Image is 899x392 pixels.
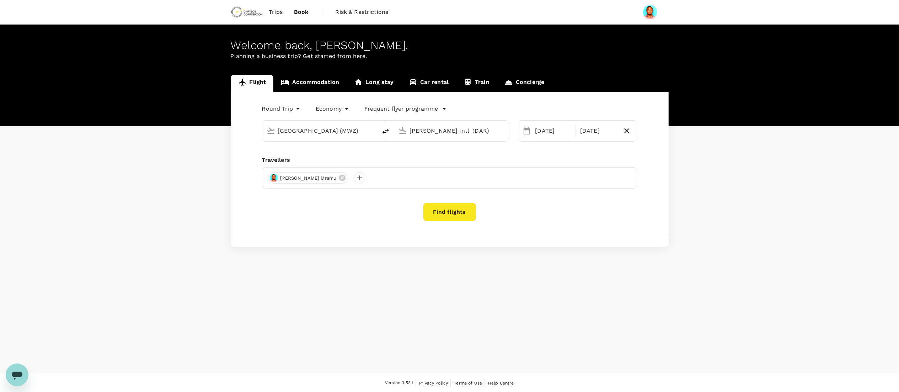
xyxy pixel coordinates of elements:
a: Car rental [401,75,456,92]
span: [PERSON_NAME] Mramu [276,175,341,182]
button: delete [377,123,394,140]
span: Trips [269,8,283,16]
iframe: Button to launch messaging window [6,364,28,386]
div: [DATE] [533,124,574,138]
input: Depart from [278,125,362,136]
span: Risk & Restrictions [336,8,389,16]
span: Help Centre [488,381,514,386]
img: Erick Stanford Mramu [643,5,657,19]
p: Frequent flyer programme [364,105,438,113]
button: Open [504,130,505,131]
a: Help Centre [488,379,514,387]
div: Round Trip [262,103,302,115]
span: Version 3.53.1 [385,380,413,387]
span: Book [294,8,309,16]
p: Planning a business trip? Get started from here. [231,52,669,60]
span: Privacy Policy [419,381,448,386]
img: Chrysos Corporation [231,4,263,20]
a: Train [456,75,497,92]
a: Long stay [347,75,401,92]
div: Travellers [262,156,637,164]
div: Economy [316,103,350,115]
button: Find flights [423,203,476,221]
button: Open [372,130,374,131]
a: Flight [231,75,274,92]
span: Terms of Use [454,381,482,386]
a: Accommodation [273,75,347,92]
a: Concierge [497,75,552,92]
input: Going to [410,125,494,136]
div: [DATE] [577,124,619,138]
img: avatar-66a92a0b57fa5.jpeg [270,174,278,182]
div: [PERSON_NAME] Mramu [268,172,349,184]
a: Terms of Use [454,379,482,387]
button: Frequent flyer programme [364,105,446,113]
a: Privacy Policy [419,379,448,387]
div: Welcome back , [PERSON_NAME] . [231,39,669,52]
